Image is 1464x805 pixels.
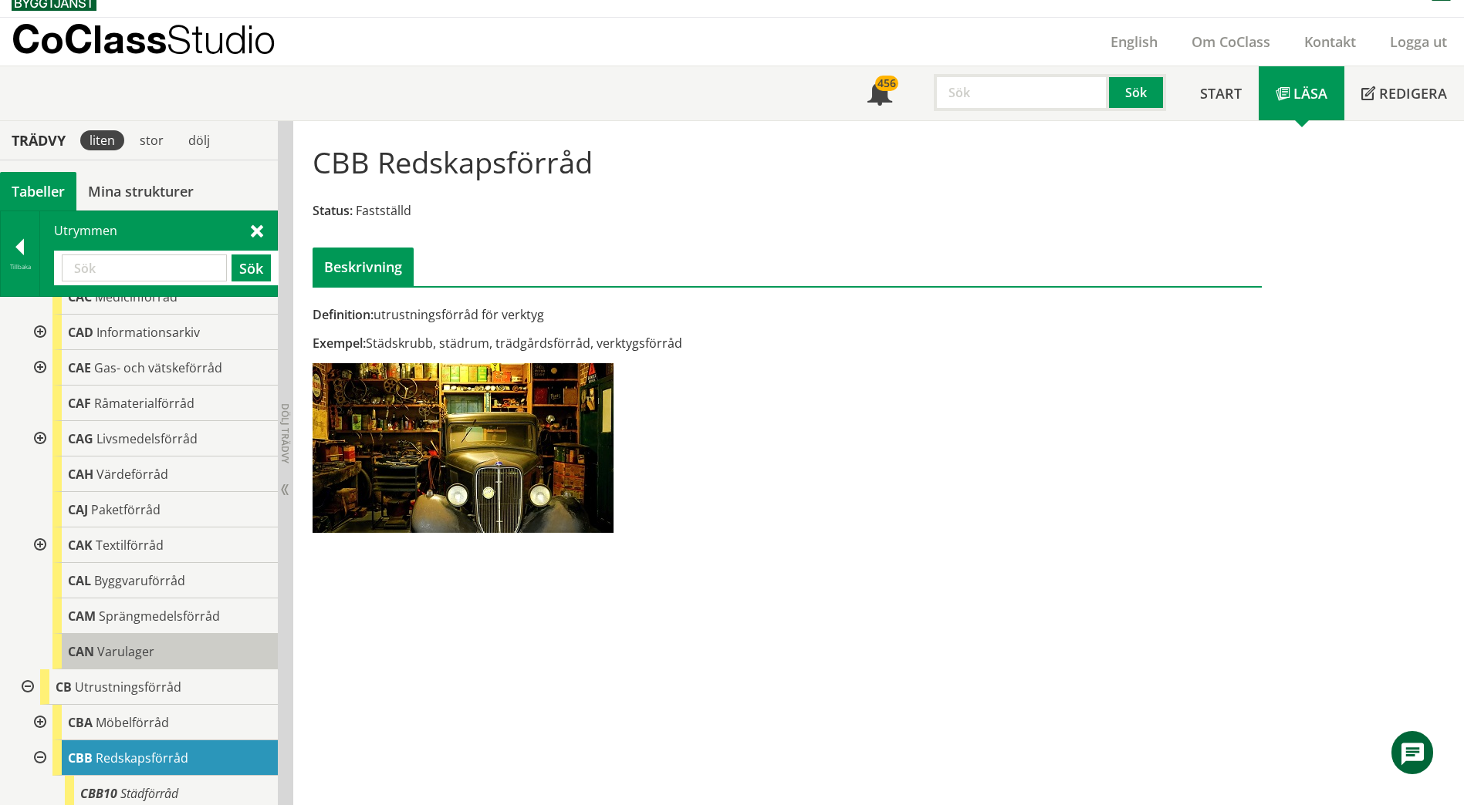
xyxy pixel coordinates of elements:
a: English [1094,32,1175,51]
span: CAE [68,359,91,376]
input: Sök [934,74,1109,111]
span: Varulager [97,643,154,660]
a: CoClassStudio [12,18,309,66]
span: Start [1200,84,1242,103]
div: utrustningsförråd för verktyg [313,306,937,323]
span: Notifikationer [867,83,892,107]
span: Definition: [313,306,374,323]
div: Städskrubb, städrum, trädgårdsförråd, verktygsförråd [313,335,937,352]
span: Läsa [1293,84,1327,103]
span: CAD [68,324,93,341]
span: Sprängmedelsförråd [99,608,220,625]
a: Mina strukturer [76,172,205,211]
span: Informationsarkiv [96,324,200,341]
span: Status: [313,202,353,219]
h1: CBB Redskapsförråd [313,145,593,179]
span: Dölj trädvy [279,403,292,463]
a: Start [1183,66,1259,120]
a: Läsa [1259,66,1344,120]
span: Redskapsförråd [96,749,188,766]
span: Paketförråd [91,501,161,518]
span: CAN [68,643,94,660]
span: CAK [68,537,93,554]
span: Råmaterialförråd [94,395,194,412]
input: Sök [62,254,227,281]
span: CBB [68,749,93,766]
button: Sök [1109,74,1166,111]
div: liten [80,130,124,150]
span: CAC [68,288,92,305]
span: CAL [68,572,91,589]
span: CAH [68,466,93,483]
img: cbb-redskapsforrad.jpg [313,363,614,533]
span: Byggvaruförråd [94,572,185,589]
div: Beskrivning [313,248,414,286]
div: 456 [875,76,898,91]
div: dölj [179,130,219,150]
span: CAF [68,395,91,412]
span: Studio [167,16,276,62]
div: Trädvy [3,132,74,149]
div: Tillbaka [1,261,39,273]
span: Stäng sök [251,222,263,238]
a: Om CoClass [1175,32,1287,51]
span: Medicinförråd [95,288,178,305]
span: CBB10 [80,785,117,802]
span: Städförråd [120,785,178,802]
span: Livsmedelsförråd [96,430,198,447]
div: Utrymmen [40,211,277,296]
p: CoClass [12,30,276,48]
span: CBA [68,714,93,731]
span: CAJ [68,501,88,518]
span: Fastställd [356,202,411,219]
a: Redigera [1344,66,1464,120]
span: Gas- och vätskeförråd [94,359,222,376]
span: CAM [68,608,96,625]
span: Exempel: [313,335,366,352]
span: CB [56,679,72,696]
button: Sök [232,254,271,281]
span: CAG [68,430,93,447]
a: Kontakt [1287,32,1373,51]
a: Logga ut [1373,32,1464,51]
span: Värdeförråd [96,466,168,483]
div: stor [130,130,173,150]
span: Textilförråd [96,537,164,554]
span: Redigera [1379,84,1447,103]
span: Utrustningsförråd [75,679,181,696]
span: Möbelförråd [96,714,169,731]
a: 456 [850,66,909,120]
